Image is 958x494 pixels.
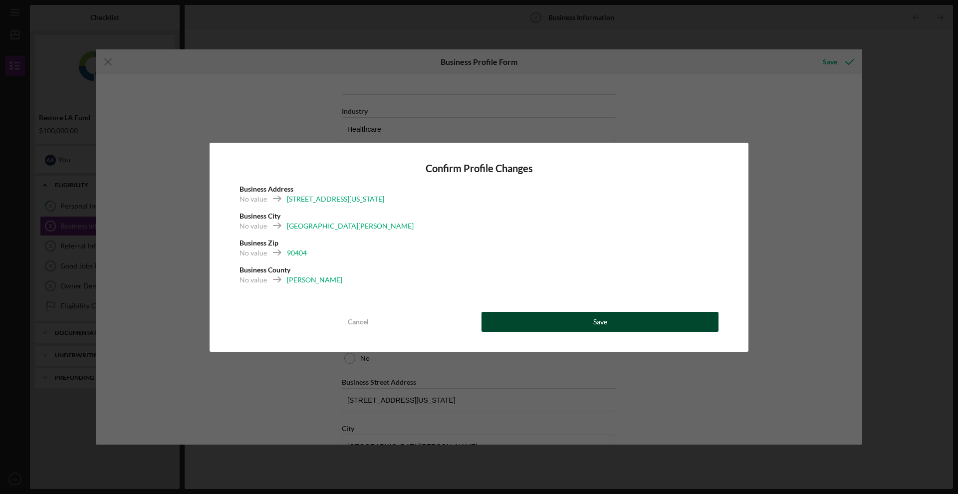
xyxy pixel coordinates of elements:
b: Business City [239,212,280,220]
b: Business Zip [239,239,278,247]
div: [GEOGRAPHIC_DATA][PERSON_NAME] [287,221,414,231]
div: Save [593,312,607,332]
div: No value [239,275,267,285]
div: No value [239,248,267,258]
div: 90404 [287,248,307,258]
button: Cancel [239,312,477,332]
button: Save [481,312,718,332]
h4: Confirm Profile Changes [239,163,718,174]
div: No value [239,194,267,204]
div: [STREET_ADDRESS][US_STATE] [287,194,384,204]
b: Business County [239,265,290,274]
div: Cancel [348,312,369,332]
div: [PERSON_NAME] [287,275,342,285]
b: Business Address [239,185,293,193]
div: No value [239,221,267,231]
